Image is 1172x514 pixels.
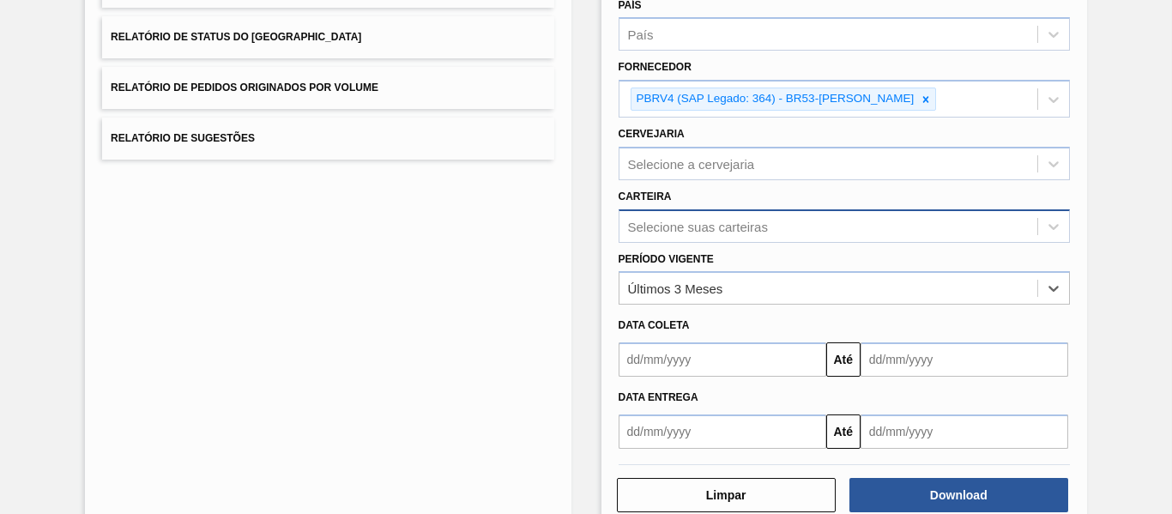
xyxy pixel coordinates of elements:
[619,61,692,73] label: Fornecedor
[861,342,1068,377] input: dd/mm/yyyy
[826,342,861,377] button: Até
[102,67,553,109] button: Relatório de Pedidos Originados por Volume
[628,27,654,42] div: País
[617,478,836,512] button: Limpar
[619,391,698,403] span: Data entrega
[111,82,378,94] span: Relatório de Pedidos Originados por Volume
[619,253,714,265] label: Período Vigente
[102,118,553,160] button: Relatório de Sugestões
[619,342,826,377] input: dd/mm/yyyy
[631,88,917,110] div: PBRV4 (SAP Legado: 364) - BR53-[PERSON_NAME]
[619,319,690,331] span: Data coleta
[619,414,826,449] input: dd/mm/yyyy
[111,31,361,43] span: Relatório de Status do [GEOGRAPHIC_DATA]
[628,281,723,296] div: Últimos 3 Meses
[619,190,672,203] label: Carteira
[628,219,768,233] div: Selecione suas carteiras
[111,132,255,144] span: Relatório de Sugestões
[628,156,755,171] div: Selecione a cervejaria
[102,16,553,58] button: Relatório de Status do [GEOGRAPHIC_DATA]
[619,128,685,140] label: Cervejaria
[826,414,861,449] button: Até
[861,414,1068,449] input: dd/mm/yyyy
[849,478,1068,512] button: Download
